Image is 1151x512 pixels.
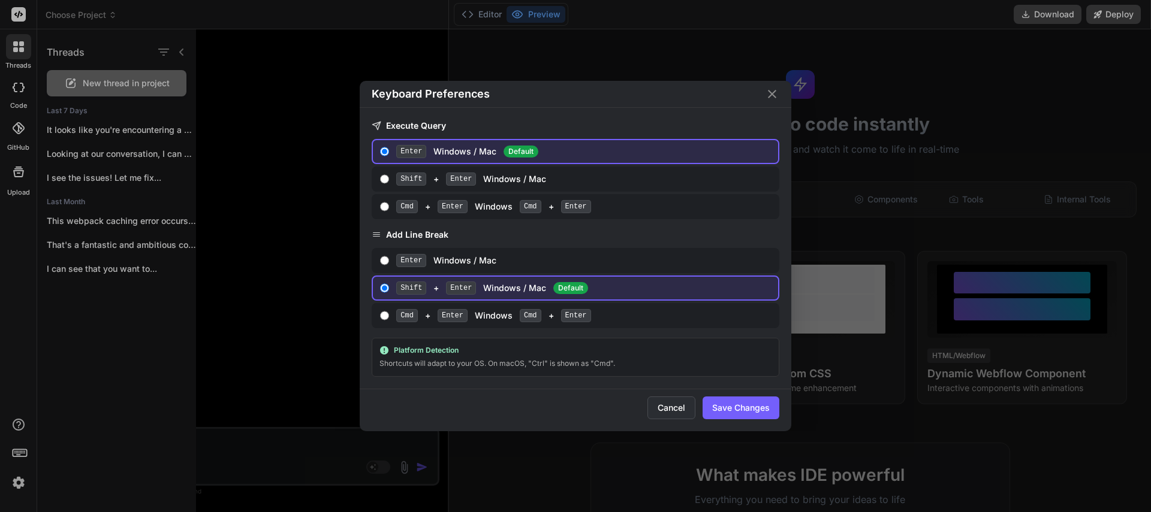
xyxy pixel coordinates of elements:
span: Enter [396,254,426,267]
input: Shift+EnterWindows / MacDefault [380,283,389,293]
input: EnterWindows / Mac Default [380,147,389,156]
span: Cmd [520,200,541,213]
span: Default [553,282,588,294]
button: Cancel [647,396,695,419]
span: Enter [438,200,468,213]
input: Shift+EnterWindows / Mac [380,174,389,184]
span: Default [504,146,538,157]
div: Windows / Mac [396,254,773,267]
div: Windows / Mac [396,145,773,158]
span: Enter [446,281,476,295]
input: EnterWindows / Mac [380,256,389,265]
button: Save Changes [703,396,779,419]
span: Enter [561,309,591,322]
span: Cmd [396,200,418,213]
span: Enter [438,309,468,322]
h3: Execute Query [372,120,779,132]
input: Cmd+Enter Windows Cmd+Enter [380,202,389,211]
h3: Add Line Break [372,229,779,241]
h2: Keyboard Preferences [372,86,490,102]
span: Shift [396,172,426,186]
span: Shift [396,281,426,295]
span: Cmd [520,309,541,322]
div: + Windows + [396,309,773,322]
input: Cmd+Enter Windows Cmd+Enter [380,311,389,320]
div: + Windows / Mac [396,172,773,186]
span: Enter [561,200,591,213]
span: Enter [446,172,476,186]
button: Close [765,87,779,101]
span: Cmd [396,309,418,322]
span: Enter [396,145,426,158]
div: + Windows + [396,200,773,213]
div: + Windows / Mac [396,281,773,295]
div: Shortcuts will adapt to your OS. On macOS, "Ctrl" is shown as "Cmd". [379,358,772,369]
div: Platform Detection [379,346,772,355]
